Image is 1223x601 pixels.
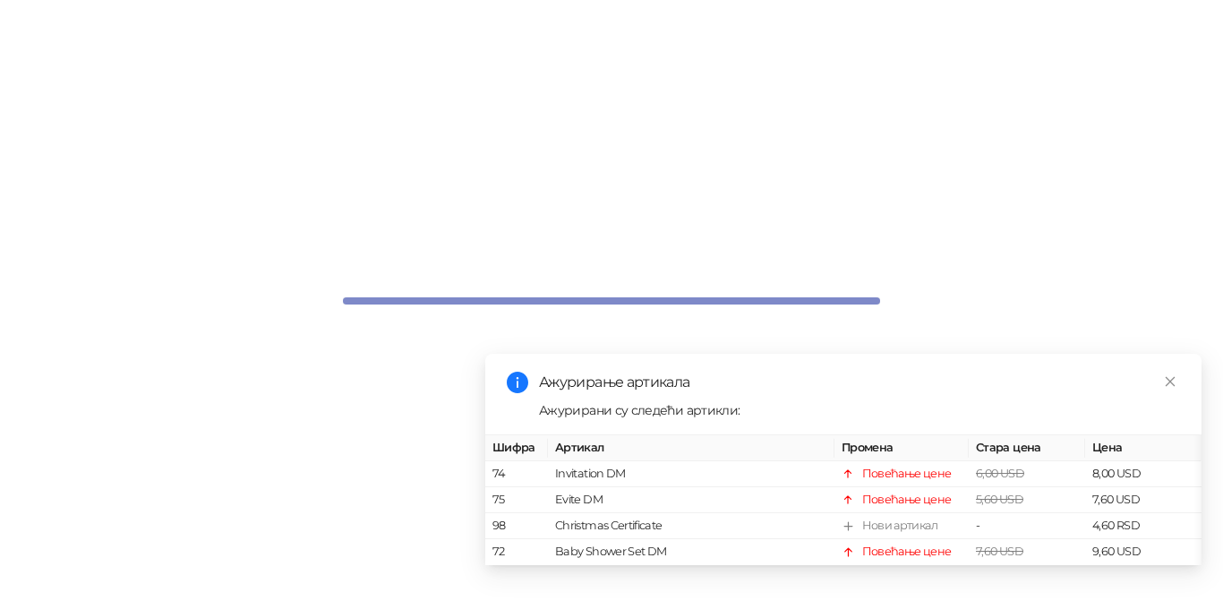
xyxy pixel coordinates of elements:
span: close [1164,375,1176,388]
div: Повећање цене [862,466,952,484]
td: Evite DM [548,488,834,514]
span: info-circle [507,372,528,393]
a: Close [1160,372,1180,391]
th: Шифра [485,435,548,461]
div: Повећање цене [862,544,952,562]
th: Промена [834,435,969,461]
td: 72 [485,540,548,566]
div: Повећање цене [862,492,952,510]
td: 74 [485,462,548,488]
td: - [969,514,1085,540]
div: Нови артикал [862,518,937,536]
td: 98 [485,514,548,540]
td: 7,60 USD [1085,488,1202,514]
span: 7,60 USD [976,545,1023,559]
td: 4,60 RSD [1085,514,1202,540]
td: Christmas Certificate [548,514,834,540]
span: 6,00 USD [976,468,1024,481]
span: 5,60 USD [976,494,1023,507]
td: 75 [485,488,548,514]
th: Артикал [548,435,834,461]
td: Baby Shower Set DM [548,540,834,566]
td: 8,00 USD [1085,462,1202,488]
div: Ажурирање артикала [539,372,1180,393]
th: Цена [1085,435,1202,461]
div: Ажурирани су следећи артикли: [539,400,1180,420]
td: Invitation DM [548,462,834,488]
th: Стара цена [969,435,1085,461]
td: 9,60 USD [1085,540,1202,566]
